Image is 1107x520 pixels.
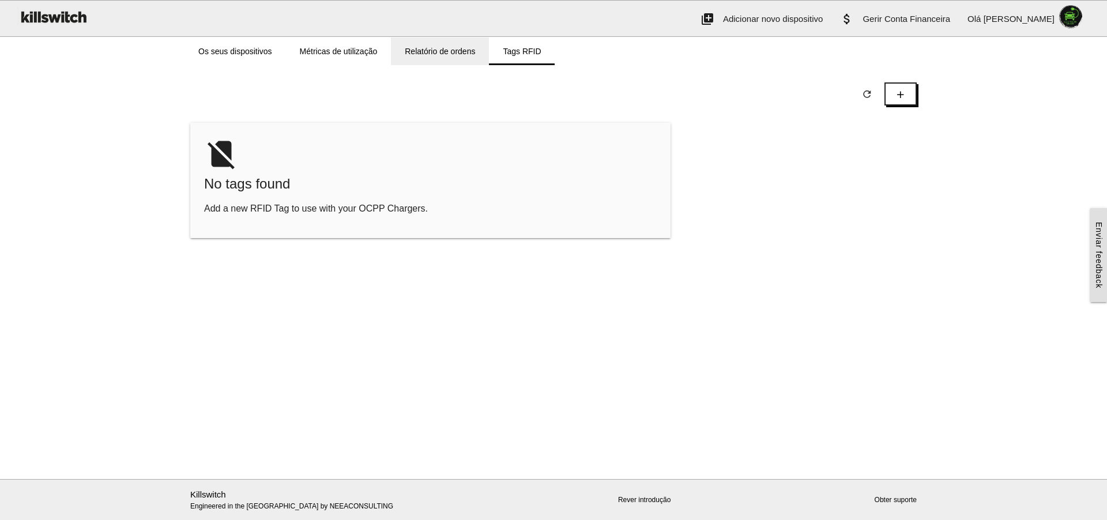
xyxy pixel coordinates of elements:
span: No tags found [204,175,657,193]
a: Enviar feedback [1090,208,1107,302]
a: Métricas de utilização [286,37,391,65]
span: Gerir Conta Financeira [863,14,950,24]
img: ks-logo-black-160-b.png [17,1,89,33]
a: Obter suporte [875,496,917,504]
a: Relatório de ordens [391,37,489,65]
i: no_sim [204,137,239,171]
button: add [884,82,917,105]
img: ACg8ocIpI0jT9rgWPFsiFs09XP6UkQDHZaz51pLQTxGO_cYs9QjMeMs=s96-c [1055,1,1087,33]
p: Add a new RFID Tag to use with your OCPP Chargers. [204,202,657,216]
i: add_to_photos [701,1,714,37]
i: refresh [861,84,873,104]
button: refresh [852,84,882,104]
span: [PERSON_NAME] [984,14,1055,24]
span: Olá [967,14,981,24]
a: Os seus dispositivos [184,37,286,65]
i: attach_money [840,1,854,37]
a: Tags RFID [489,37,555,65]
span: Adicionar novo dispositivo [723,14,823,24]
a: Rever introdução [618,496,671,504]
p: Engineered in the [GEOGRAPHIC_DATA] by NEEACONSULTING [190,488,425,512]
i: add [895,84,906,105]
a: Killswitch [190,489,226,499]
